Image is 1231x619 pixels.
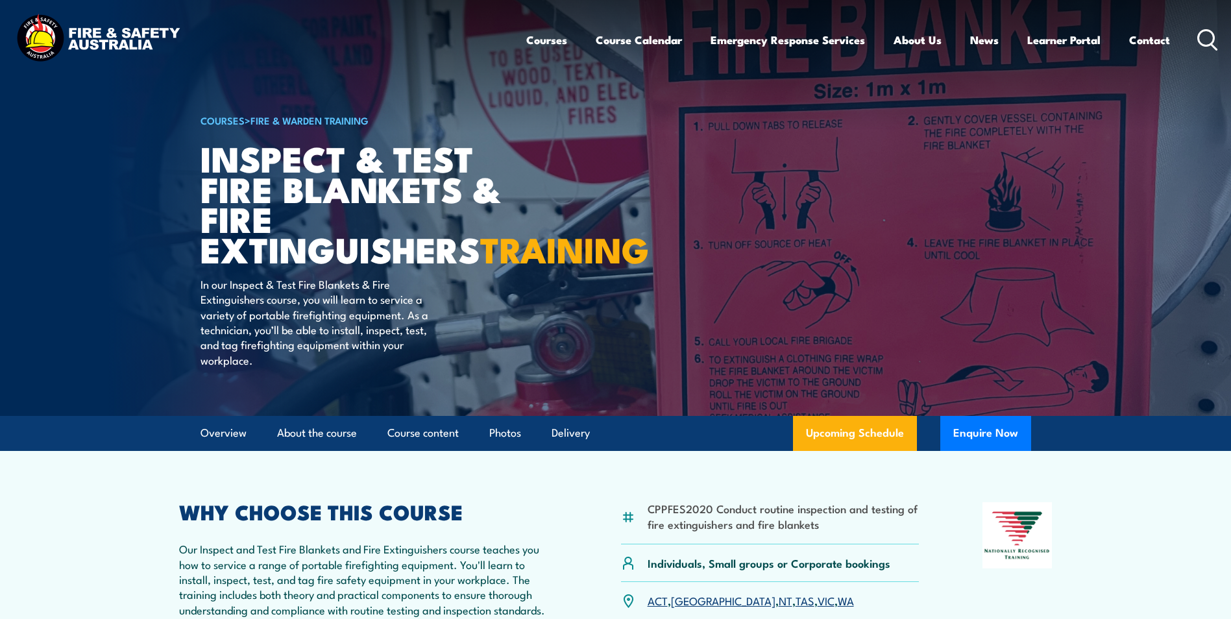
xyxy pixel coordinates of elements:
a: Upcoming Schedule [793,416,917,451]
a: [GEOGRAPHIC_DATA] [671,592,775,608]
h2: WHY CHOOSE THIS COURSE [179,502,558,520]
li: CPPFES2020 Conduct routine inspection and testing of fire extinguishers and fire blankets [648,501,920,531]
a: Delivery [552,416,590,450]
p: Our Inspect and Test Fire Blankets and Fire Extinguishers course teaches you how to service a ran... [179,541,558,617]
a: Emergency Response Services [711,23,865,57]
a: News [970,23,999,57]
a: Overview [201,416,247,450]
h1: Inspect & Test Fire Blankets & Fire Extinguishers [201,143,521,264]
a: Course content [387,416,459,450]
h6: > [201,112,521,128]
img: Nationally Recognised Training logo. [982,502,1053,568]
a: Contact [1129,23,1170,57]
a: Photos [489,416,521,450]
a: About Us [894,23,942,57]
p: , , , , , [648,593,854,608]
a: ACT [648,592,668,608]
a: Fire & Warden Training [250,113,369,127]
strong: TRAINING [480,221,649,275]
a: Courses [526,23,567,57]
a: About the course [277,416,357,450]
p: Individuals, Small groups or Corporate bookings [648,555,890,570]
a: Course Calendar [596,23,682,57]
a: VIC [818,592,835,608]
a: WA [838,592,854,608]
button: Enquire Now [940,416,1031,451]
a: TAS [796,592,814,608]
a: NT [779,592,792,608]
a: COURSES [201,113,245,127]
a: Learner Portal [1027,23,1101,57]
p: In our Inspect & Test Fire Blankets & Fire Extinguishers course, you will learn to service a vari... [201,276,437,367]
